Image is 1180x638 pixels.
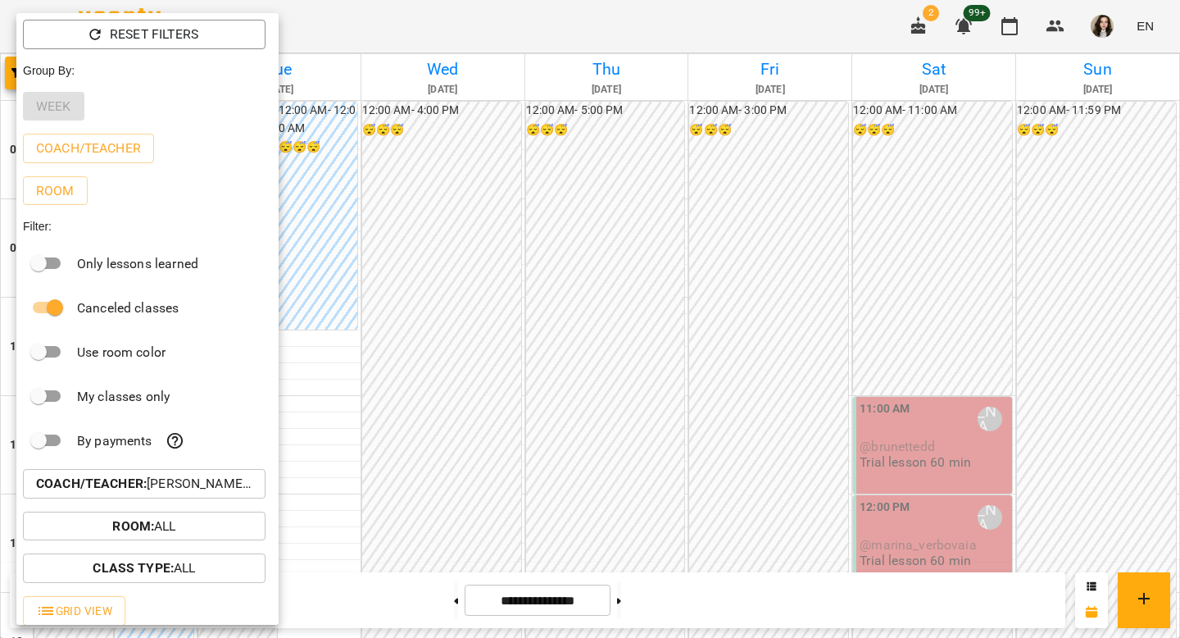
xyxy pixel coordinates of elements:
button: Grid View [23,596,125,626]
p: [PERSON_NAME] (а) [36,474,252,494]
b: Class Type : [93,560,174,576]
p: All [112,517,175,536]
p: My classes only [77,387,170,407]
button: Reset Filters [23,20,265,49]
p: Coach/Teacher [36,139,141,158]
button: Coach/Teacher:[PERSON_NAME] (а) [23,469,265,499]
b: Coach/Teacher : [36,476,147,491]
span: Grid View [36,601,112,621]
button: Room [23,176,88,206]
button: Class Type:All [23,554,265,583]
p: Use room color [77,343,166,362]
p: By payments [77,431,152,451]
button: Room:All [23,512,265,541]
div: Group By: [16,56,279,85]
p: Only lessons learned [77,254,198,274]
div: Filter: [16,212,279,241]
p: All [93,558,195,578]
p: Room [36,181,75,201]
button: Coach/Teacher [23,134,154,163]
p: Canceled classes [77,298,179,318]
p: Reset Filters [110,25,198,44]
b: Room : [112,518,154,534]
